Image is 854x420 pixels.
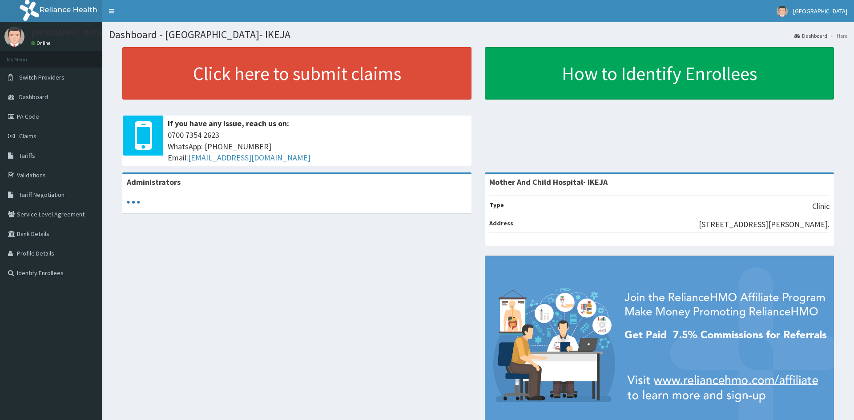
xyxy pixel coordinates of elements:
[794,32,827,40] a: Dashboard
[109,29,847,40] h1: Dashboard - [GEOGRAPHIC_DATA]- IKEJA
[19,73,64,81] span: Switch Providers
[699,219,830,230] p: [STREET_ADDRESS][PERSON_NAME].
[122,47,471,100] a: Click here to submit claims
[19,93,48,101] span: Dashboard
[777,6,788,17] img: User Image
[489,219,513,227] b: Address
[812,200,830,212] p: Clinic
[485,47,834,100] a: How to Identify Enrollees
[19,152,35,160] span: Tariffs
[31,29,105,37] p: [GEOGRAPHIC_DATA]
[489,177,608,187] strong: Mother And Child Hospital- IKEJA
[19,132,36,140] span: Claims
[828,32,847,40] li: Here
[793,7,847,15] span: [GEOGRAPHIC_DATA]
[168,118,289,128] b: If you have any issue, reach us on:
[127,196,140,209] svg: audio-loading
[19,191,64,199] span: Tariff Negotiation
[188,152,310,163] a: [EMAIL_ADDRESS][DOMAIN_NAME]
[127,177,181,187] b: Administrators
[168,129,467,164] span: 0700 7354 2623 WhatsApp: [PHONE_NUMBER] Email:
[31,40,52,46] a: Online
[489,201,504,209] b: Type
[4,27,24,47] img: User Image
